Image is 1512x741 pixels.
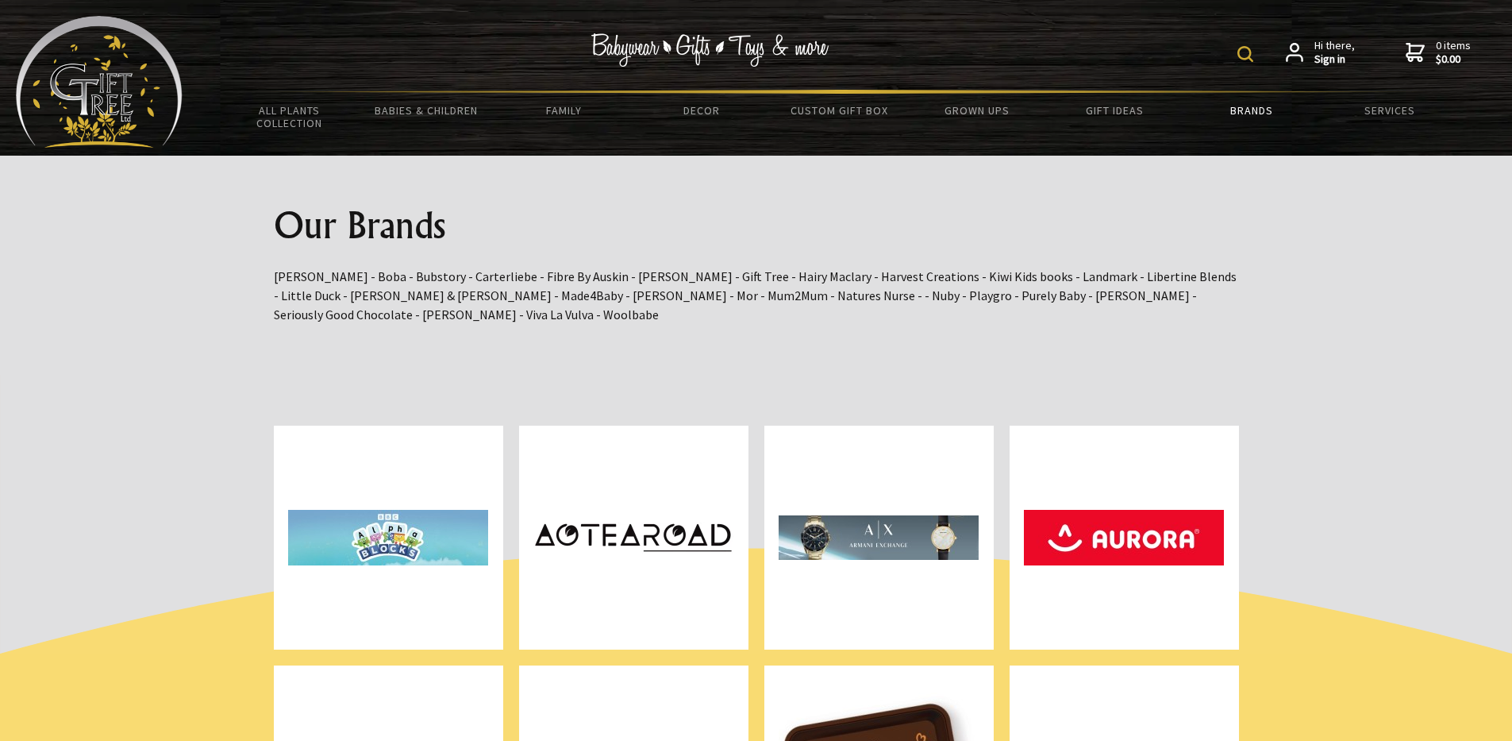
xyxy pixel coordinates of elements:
img: Babywear - Gifts - Toys & more [591,33,829,67]
a: Services [1321,94,1458,127]
img: Armani Exchange [779,438,979,637]
h1: Our Brands [274,206,1239,245]
a: Family [495,94,633,127]
a: Aotearoad [519,426,748,650]
a: Armani Exchange [764,426,994,650]
span: 0 items [1436,38,1471,67]
img: product search [1237,46,1253,62]
span: Hi there, [1314,39,1355,67]
a: Gift Ideas [1045,94,1183,127]
a: All Plants Collection [221,94,358,140]
a: Aurora World [1010,426,1239,650]
img: Alphablocks [288,438,488,637]
img: Aotearoad [533,438,733,637]
a: Grown Ups [908,94,1045,127]
a: Brands [1183,94,1321,127]
strong: Sign in [1314,52,1355,67]
a: Decor [633,94,770,127]
a: Babies & Children [358,94,495,127]
p: [PERSON_NAME] - Boba - Bubstory - Carterliebe - Fibre By Auskin - [PERSON_NAME] - Gift Tree - Hai... [274,267,1239,324]
a: 0 items$0.00 [1406,39,1471,67]
a: Hi there,Sign in [1286,39,1355,67]
a: Custom Gift Box [771,94,908,127]
a: Alphablocks [274,426,503,650]
img: Aurora World [1024,438,1224,637]
strong: $0.00 [1436,52,1471,67]
img: Babyware - Gifts - Toys and more... [16,16,183,148]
